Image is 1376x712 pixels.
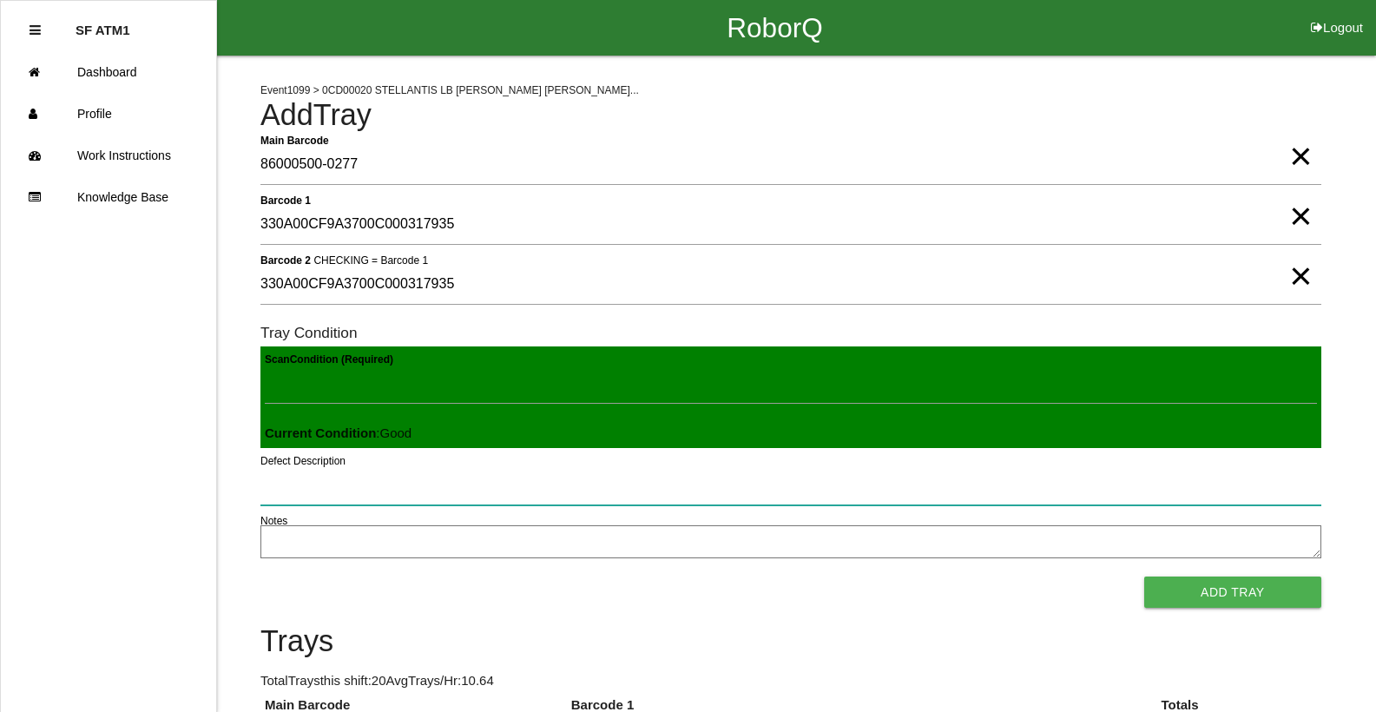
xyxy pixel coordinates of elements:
h4: Add Tray [260,99,1321,132]
b: Barcode 1 [260,194,311,206]
a: Profile [1,93,216,135]
button: Add Tray [1144,577,1321,608]
span: CHECKING = Barcode 1 [313,254,428,266]
a: Work Instructions [1,135,216,176]
input: Required [260,145,1321,185]
h4: Trays [260,625,1321,658]
h6: Tray Condition [260,325,1321,341]
span: Event 1099 > 0CD00020 STELLANTIS LB [PERSON_NAME] [PERSON_NAME]... [260,84,639,96]
b: Scan Condition (Required) [265,353,393,366]
p: SF ATM1 [76,10,130,37]
b: Main Barcode [260,134,329,146]
span: Clear Input [1289,122,1312,156]
label: Notes [260,513,287,529]
span: : Good [265,425,411,440]
a: Dashboard [1,51,216,93]
a: Knowledge Base [1,176,216,218]
label: Defect Description [260,453,346,469]
span: Clear Input [1289,181,1312,216]
span: Clear Input [1289,241,1312,276]
div: Close [30,10,41,51]
b: Current Condition [265,425,376,440]
b: Barcode 2 [260,254,311,266]
p: Total Trays this shift: 20 Avg Trays /Hr: 10.64 [260,671,1321,691]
